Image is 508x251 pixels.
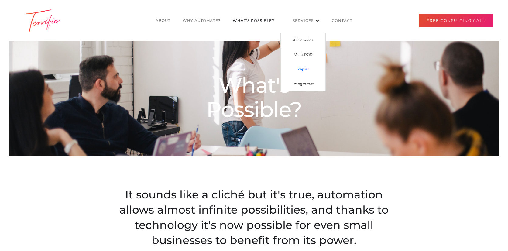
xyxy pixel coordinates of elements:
[177,15,227,26] a: Why Automate?
[281,47,325,62] a: Vend POS
[280,9,326,33] div: Services
[15,9,70,32] a: home
[399,173,508,251] iframe: Chat Widget
[281,33,325,47] a: All Services
[15,9,70,32] img: Terrific Logo
[149,15,177,26] a: About
[280,33,326,91] nav: Services
[281,62,325,77] a: Zapier
[287,15,314,26] a: Services
[115,187,393,248] div: It sounds like a cliché but it's true, automation allows almost infinite possibilities, and thank...
[227,15,280,26] a: What's POssible?
[281,77,325,91] a: Integromat
[427,18,485,24] div: Free Consulting Call
[419,14,493,27] a: Free Consulting Call
[326,15,359,26] a: CONTACT
[177,73,331,122] div: What's Possible?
